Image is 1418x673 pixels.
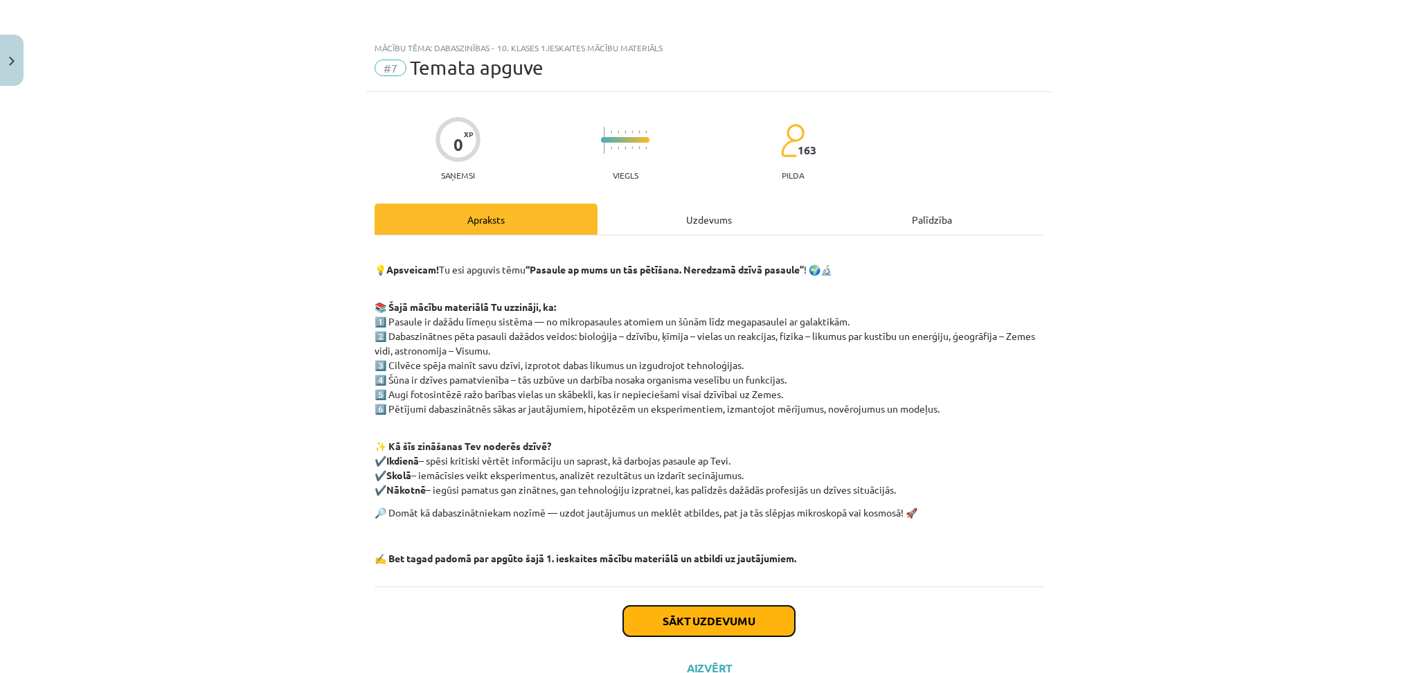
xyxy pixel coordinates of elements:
img: icon-short-line-57e1e144782c952c97e751825c79c345078a6d821885a25fce030b3d8c18986b.svg [618,130,619,134]
img: icon-short-line-57e1e144782c952c97e751825c79c345078a6d821885a25fce030b3d8c18986b.svg [625,146,626,150]
strong: ✍️ Bet tagad padomā par apgūto šajā 1. ieskaites mācību materiālā un atbildi uz jautājumiem. [375,552,796,564]
img: icon-short-line-57e1e144782c952c97e751825c79c345078a6d821885a25fce030b3d8c18986b.svg [611,130,612,134]
strong: 📚 Šajā mācību materiālā Tu uzzināji, ka: [375,300,556,313]
span: XP [464,130,473,138]
p: Viegls [613,170,638,180]
span: #7 [375,60,406,76]
p: 💡 Tu esi apguvis tēmu ! 🌍🔬 [375,248,1043,291]
div: Uzdevums [598,204,820,235]
img: icon-short-line-57e1e144782c952c97e751825c79c345078a6d821885a25fce030b3d8c18986b.svg [625,130,626,134]
img: icon-short-line-57e1e144782c952c97e751825c79c345078a6d821885a25fce030b3d8c18986b.svg [638,146,640,150]
span: Temata apguve [410,56,544,79]
strong: ✨ Kā šīs zināšanas Tev noderēs dzīvē? [375,440,551,452]
p: pilda [782,170,804,180]
p: ✔️ – spēsi kritiski vērtēt informāciju un saprast, kā darbojas pasaule ap Tevi. ✔️ – iemācīsies v... [375,424,1043,497]
img: icon-short-line-57e1e144782c952c97e751825c79c345078a6d821885a25fce030b3d8c18986b.svg [645,146,647,150]
img: icon-short-line-57e1e144782c952c97e751825c79c345078a6d821885a25fce030b3d8c18986b.svg [631,146,633,150]
p: 1️⃣ Pasaule ir dažādu līmeņu sistēma — no mikropasaules atomiem un šūnām līdz megapasaulei ar gal... [375,300,1043,416]
button: Sākt uzdevumu [623,606,795,636]
p: Saņemsi [436,170,481,180]
strong: Skolā [386,469,411,481]
img: icon-short-line-57e1e144782c952c97e751825c79c345078a6d821885a25fce030b3d8c18986b.svg [631,130,633,134]
div: 0 [454,135,463,154]
strong: Nākotnē [386,483,426,496]
strong: Apsveicam! [386,263,439,276]
img: icon-short-line-57e1e144782c952c97e751825c79c345078a6d821885a25fce030b3d8c18986b.svg [611,146,612,150]
img: icon-long-line-d9ea69661e0d244f92f715978eff75569469978d946b2353a9bb055b3ed8787d.svg [604,127,605,154]
strong: Ikdienā [386,454,419,467]
img: icon-short-line-57e1e144782c952c97e751825c79c345078a6d821885a25fce030b3d8c18986b.svg [645,130,647,134]
img: icon-close-lesson-0947bae3869378f0d4975bcd49f059093ad1ed9edebbc8119c70593378902aed.svg [9,57,15,66]
img: icon-short-line-57e1e144782c952c97e751825c79c345078a6d821885a25fce030b3d8c18986b.svg [638,130,640,134]
img: students-c634bb4e5e11cddfef0936a35e636f08e4e9abd3cc4e673bd6f9a4125e45ecb1.svg [780,123,805,158]
div: Mācību tēma: Dabaszinības - 10. klases 1.ieskaites mācību materiāls [375,43,1043,53]
strong: “Pasaule ap mums un tās pētīšana. Neredzamā dzīvā pasaule” [526,263,804,276]
span: 163 [798,144,816,156]
p: 🔎 Domāt kā dabaszinātniekam nozīmē — uzdot jautājumus un meklēt atbildes, pat ja tās slēpjas mikr... [375,505,1043,520]
img: icon-short-line-57e1e144782c952c97e751825c79c345078a6d821885a25fce030b3d8c18986b.svg [618,146,619,150]
div: Apraksts [375,204,598,235]
div: Palīdzība [820,204,1043,235]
